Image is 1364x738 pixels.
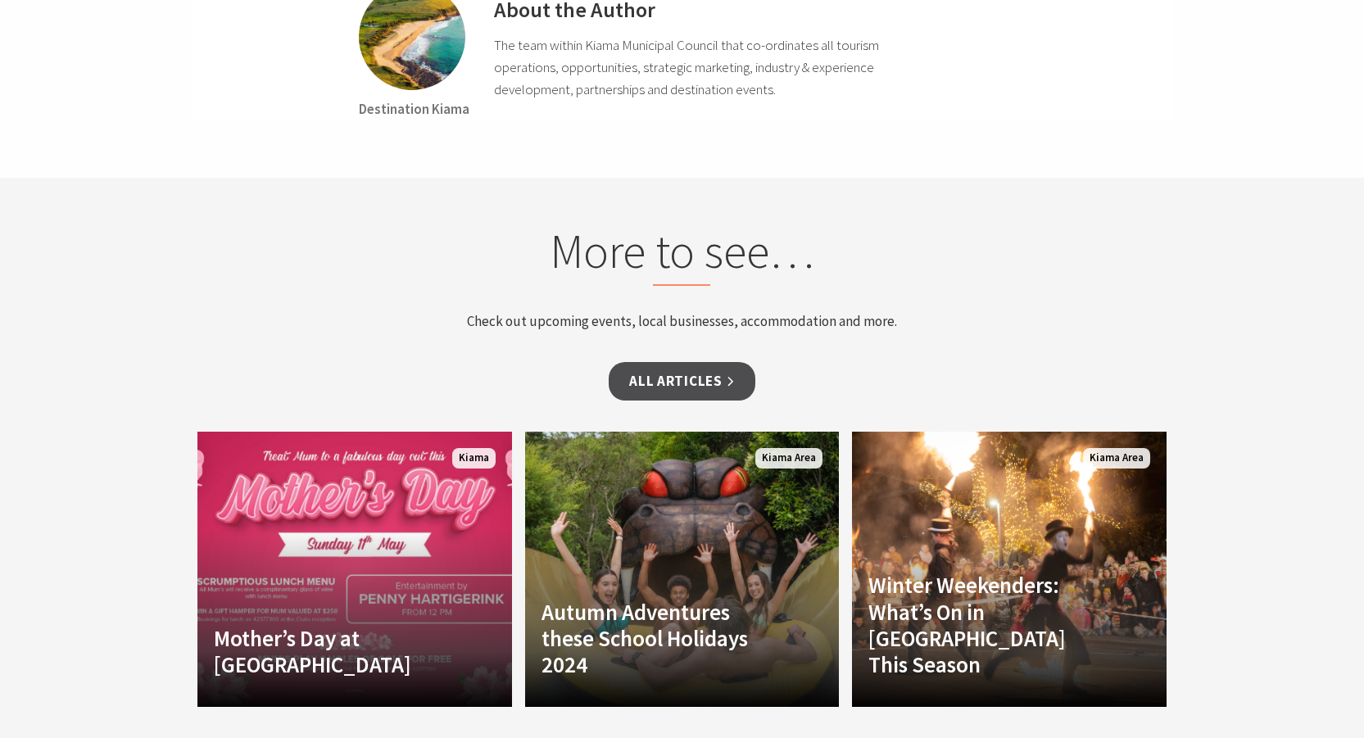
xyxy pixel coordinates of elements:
p: Destination Kiama [359,90,469,120]
a: Another Image Used Autumn Adventures these School Holidays 2024 Kiama Area [525,432,840,707]
a: Another Image Used Winter Weekenders: What’s On in [GEOGRAPHIC_DATA] This Season Kiama Area [852,432,1167,707]
h4: Autumn Adventures these School Holidays 2024 [542,599,776,678]
span: Kiama Area [755,448,822,469]
p: The team within Kiama Municipal Council that co-ordinates all tourism operations, opportunities, ... [494,34,879,102]
h2: More to see… [369,223,995,287]
a: Another Image Used Mother’s Day at [GEOGRAPHIC_DATA] Kiama [197,432,512,707]
h4: Mother’s Day at [GEOGRAPHIC_DATA] [214,625,448,678]
span: Kiama Area [1083,448,1150,469]
span: Kiama [452,448,496,469]
h4: Winter Weekenders: What’s On in [GEOGRAPHIC_DATA] This Season [868,572,1103,678]
p: Check out upcoming events, local businesses, accommodation and more. [369,310,995,333]
a: All Articles [609,362,755,401]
